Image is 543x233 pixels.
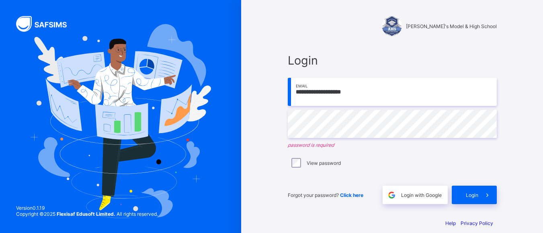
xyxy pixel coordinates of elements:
img: Hero Image [30,24,211,218]
a: Help [445,220,456,226]
em: password is required [288,142,497,148]
span: Login [288,53,497,67]
a: Privacy Policy [461,220,493,226]
span: Forgot your password? [288,192,363,198]
strong: Flexisaf Edusoft Limited. [57,211,115,217]
img: SAFSIMS Logo [16,16,76,32]
a: Click here [340,192,363,198]
span: Login [466,192,478,198]
span: Login with Google [401,192,442,198]
span: [PERSON_NAME]'s Model & High School [406,23,497,29]
img: google.396cfc9801f0270233282035f929180a.svg [387,190,396,200]
span: Version 0.1.19 [16,205,158,211]
label: View password [307,160,341,166]
span: Copyright © 2025 All rights reserved. [16,211,158,217]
